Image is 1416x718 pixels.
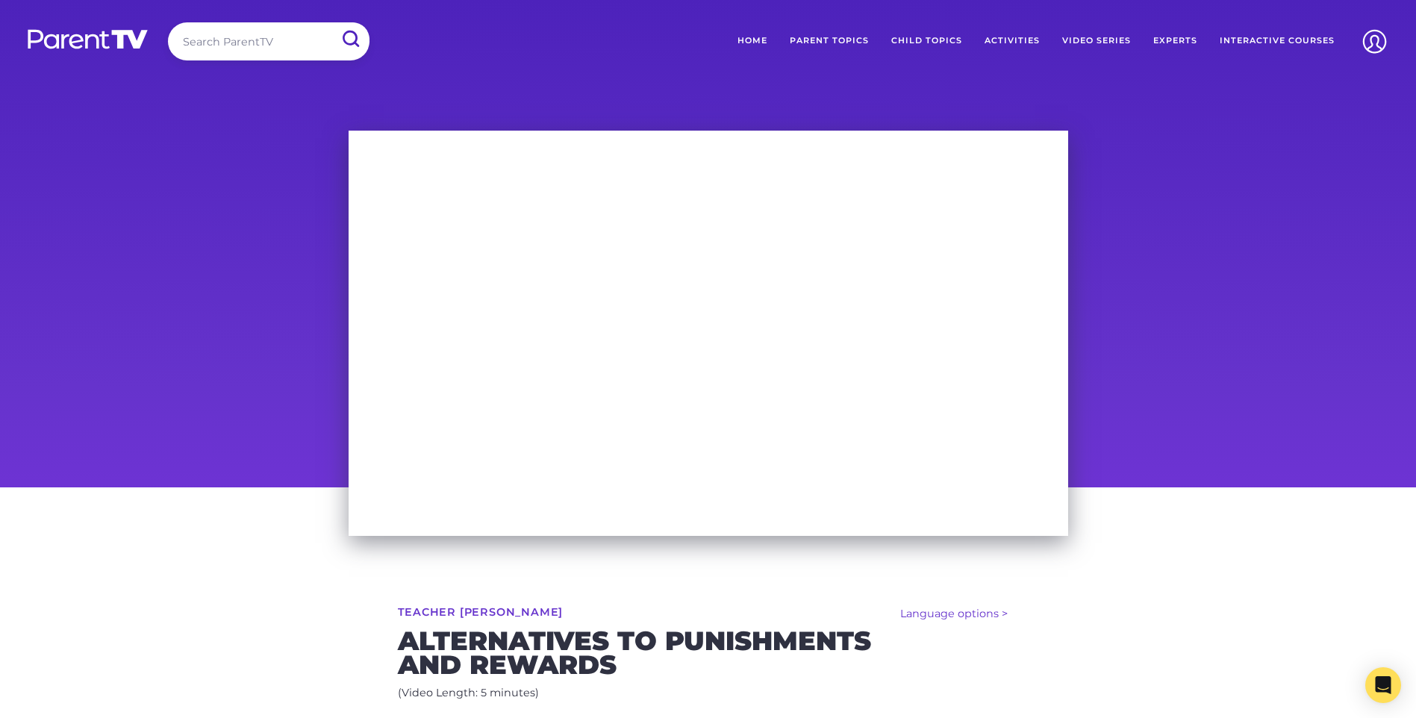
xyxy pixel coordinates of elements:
p: (Video Length: 5 minutes) [398,684,1019,703]
h2: Alternatives to punishments and rewards [398,629,1019,676]
div: Open Intercom Messenger [1365,667,1401,703]
img: Account [1356,22,1394,60]
a: Experts [1142,22,1208,60]
input: Search ParentTV [168,22,369,60]
img: parenttv-logo-white.4c85aaf.svg [26,28,149,50]
a: Video Series [1051,22,1142,60]
a: Interactive Courses [1208,22,1346,60]
a: Child Topics [880,22,973,60]
input: Submit [331,22,369,56]
a: Parent Topics [779,22,880,60]
a: Teacher [PERSON_NAME] [398,607,564,617]
a: Home [726,22,779,60]
a: Activities [973,22,1051,60]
